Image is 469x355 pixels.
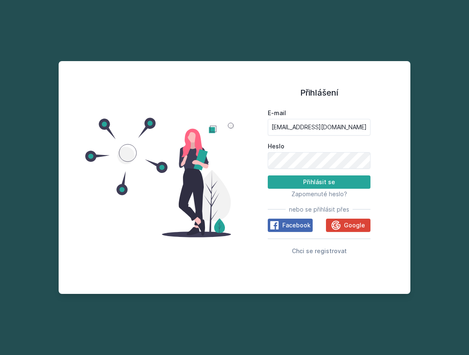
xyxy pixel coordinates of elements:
[326,219,371,232] button: Google
[268,86,370,99] h1: Přihlášení
[268,175,370,189] button: Přihlásit se
[292,246,347,256] button: Chci se registrovat
[282,221,311,229] span: Facebook
[344,221,365,229] span: Google
[268,219,313,232] button: Facebook
[268,119,370,136] input: Tvoje e-mailová adresa
[292,247,347,254] span: Chci se registrovat
[289,205,349,214] span: nebo se přihlásit přes
[268,109,370,117] label: E-mail
[291,190,347,197] span: Zapomenuté heslo?
[268,142,370,150] label: Heslo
